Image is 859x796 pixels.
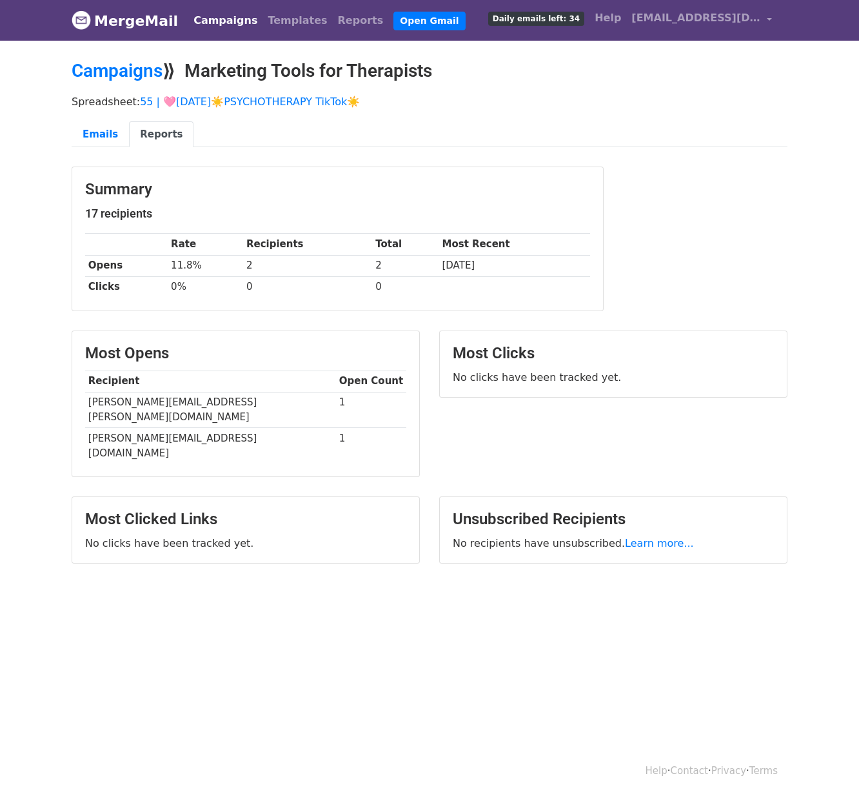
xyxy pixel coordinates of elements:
th: Opens [85,255,168,276]
a: Privacy [711,765,746,777]
th: Open Count [336,371,406,392]
td: 0 [243,276,372,298]
h3: Unsubscribed Recipients [453,510,774,529]
h3: Most Clicked Links [85,510,406,529]
p: Spreadsheet: [72,95,787,108]
p: No clicks have been tracked yet. [453,371,774,384]
a: Reports [333,8,389,34]
a: Help [589,5,626,31]
a: Campaigns [72,60,163,81]
iframe: Chat Widget [795,734,859,796]
td: [PERSON_NAME][EMAIL_ADDRESS][DOMAIN_NAME] [85,428,336,464]
td: 2 [243,255,372,276]
td: 2 [372,255,439,276]
span: Daily emails left: 34 [488,12,584,26]
a: [EMAIL_ADDRESS][DOMAIN_NAME] [626,5,777,36]
a: Campaigns [188,8,262,34]
th: Most Recent [439,234,590,255]
td: 0% [168,276,243,298]
a: Help [646,765,667,777]
a: Terms [749,765,778,777]
a: Templates [262,8,332,34]
a: Open Gmail [393,12,465,30]
td: 0 [372,276,439,298]
a: Contact [671,765,708,777]
a: Learn more... [625,537,694,549]
td: [DATE] [439,255,590,276]
th: Rate [168,234,243,255]
h3: Most Clicks [453,344,774,363]
th: Recipient [85,371,336,392]
td: 1 [336,428,406,464]
a: MergeMail [72,7,178,34]
h5: 17 recipients [85,207,590,221]
h3: Most Opens [85,344,406,363]
td: 11.8% [168,255,243,276]
h2: ⟫ Marketing Tools for Therapists [72,60,787,82]
a: Emails [72,121,129,148]
th: Recipients [243,234,372,255]
td: 1 [336,392,406,428]
th: Clicks [85,276,168,298]
th: Total [372,234,439,255]
a: Reports [129,121,193,148]
h3: Summary [85,180,590,199]
a: 55 | 🩷[DATE]☀️PSYCHOTHERAPY TikTok☀️ [140,96,360,108]
p: No clicks have been tracked yet. [85,536,406,550]
img: MergeMail logo [72,10,91,30]
a: Daily emails left: 34 [483,5,589,31]
p: No recipients have unsubscribed. [453,536,774,550]
span: [EMAIL_ADDRESS][DOMAIN_NAME] [631,10,760,26]
td: [PERSON_NAME][EMAIL_ADDRESS][PERSON_NAME][DOMAIN_NAME] [85,392,336,428]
